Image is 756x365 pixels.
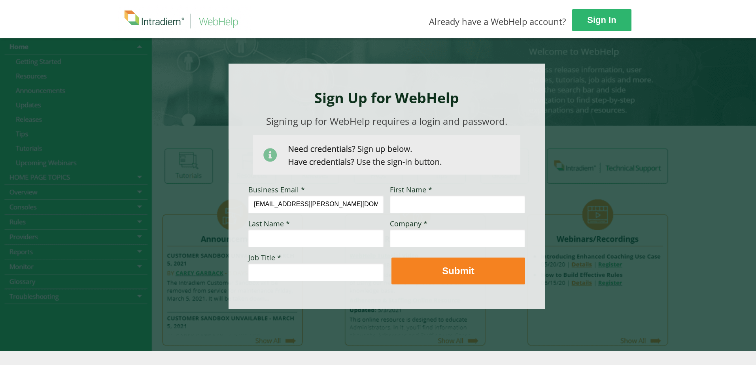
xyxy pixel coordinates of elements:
span: Business Email * [248,185,305,194]
button: Submit [391,258,525,284]
span: Already have a WebHelp account? [429,15,566,27]
strong: Sign Up for WebHelp [314,88,459,107]
a: Sign In [572,9,631,31]
span: Signing up for WebHelp requires a login and password. [266,115,507,128]
img: Need Credentials? Sign up below. Have Credentials? Use the sign-in button. [253,135,520,175]
strong: Submit [442,265,474,276]
span: First Name * [390,185,432,194]
span: Job Title * [248,253,281,262]
span: Company * [390,219,427,228]
span: Last Name * [248,219,290,228]
strong: Sign In [587,15,616,25]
